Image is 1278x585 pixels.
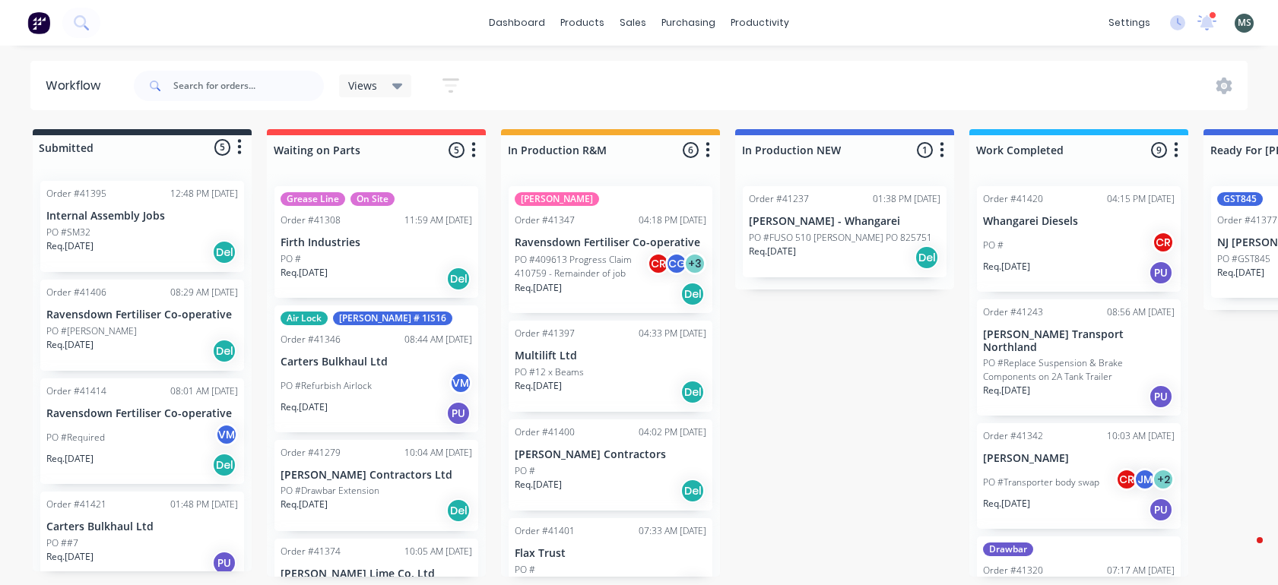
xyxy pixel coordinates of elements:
p: PO #Refurbish Airlock [281,379,372,393]
p: PO #Required [46,431,105,444]
div: 10:03 AM [DATE] [1107,429,1175,443]
div: PU [446,401,471,425]
div: Del [446,498,471,523]
div: Order #4141408:01 AM [DATE]Ravensdown Fertiliser Co-operativePO #RequiredVMReq.[DATE]Del [40,378,244,484]
p: Req. [DATE] [983,260,1030,274]
div: Order #41237 [749,192,809,206]
p: Req. [DATE] [281,266,328,280]
p: PO # [515,464,535,478]
div: Order #4127910:04 AM [DATE][PERSON_NAME] Contractors LtdPO #Drawbar ExtensionReq.[DATE]Del [274,440,478,531]
p: Req. [DATE] [749,245,796,258]
p: Flax Trust [515,547,706,560]
div: Order #41279 [281,446,341,460]
div: 11:59 AM [DATE] [404,213,472,227]
div: Workflow [46,77,108,95]
p: PO #SM32 [46,226,90,239]
p: Req. [DATE] [281,400,328,414]
div: Order #41308 [281,213,341,227]
div: Order #4134210:03 AM [DATE][PERSON_NAME]PO #Transporter body swapCRJM+2Req.[DATE]PU [977,423,1181,529]
div: Del [680,282,705,306]
div: products [553,11,612,34]
div: + 3 [683,252,706,275]
div: VM [449,372,472,394]
p: Carters Bulkhaul Ltd [281,356,472,368]
p: Multilift Ltd [515,349,706,362]
div: CR [647,252,670,275]
input: Search for orders... [173,71,324,101]
p: Req. [DATE] [46,239,94,253]
div: Grease Line [281,192,345,206]
div: JM [1134,468,1156,491]
div: Del [680,479,705,503]
div: Order #4123701:38 PM [DATE][PERSON_NAME] - WhangareiPO #FUSO 510 [PERSON_NAME] PO 825751Req.[DATE... [743,186,947,277]
div: 01:38 PM [DATE] [873,192,940,206]
div: settings [1101,11,1158,34]
div: Order #41406 [46,286,106,299]
div: 04:18 PM [DATE] [639,213,706,227]
div: Order #41397 [515,327,575,340]
div: Order #41420 [983,192,1043,206]
p: Req. [DATE] [46,338,94,352]
div: 08:01 AM [DATE] [170,384,238,398]
div: Del [446,267,471,291]
div: Del [915,245,939,270]
div: [PERSON_NAME]Order #4134704:18 PM [DATE]Ravensdown Fertiliser Co-operativePO #409613 Progress Cla... [509,186,712,313]
p: [PERSON_NAME] Contractors Ltd [281,469,472,482]
div: Order #41320 [983,564,1043,577]
div: GST845 [1217,192,1263,206]
div: [PERSON_NAME] [515,192,599,206]
div: 07:33 AM [DATE] [639,524,706,538]
span: MS [1238,16,1251,30]
p: Req. [DATE] [1217,266,1264,280]
div: 04:33 PM [DATE] [639,327,706,340]
p: Req. [DATE] [515,379,562,393]
p: [PERSON_NAME] Contractors [515,448,706,461]
div: 10:04 AM [DATE] [404,446,472,460]
div: sales [612,11,654,34]
div: CR [1152,231,1175,254]
p: PO # [515,563,535,577]
p: Ravensdown Fertiliser Co-operative [46,308,238,321]
div: PU [1149,498,1173,522]
div: Order #4140608:29 AM [DATE]Ravensdown Fertiliser Co-operativePO #[PERSON_NAME]Req.[DATE]Del [40,280,244,371]
div: purchasing [654,11,723,34]
p: PO #Drawbar Extension [281,484,379,498]
div: Del [680,380,705,404]
div: On Site [350,192,395,206]
div: 04:02 PM [DATE] [639,425,706,439]
p: Carters Bulkhaul Ltd [46,520,238,533]
p: [PERSON_NAME] Lime Co. Ltd [281,568,472,580]
p: [PERSON_NAME] Transport Northland [983,328,1175,354]
div: Order #41400 [515,425,575,439]
div: 01:48 PM [DATE] [170,498,238,511]
iframe: Intercom live chat [1226,533,1263,570]
div: Order #41342 [983,429,1043,443]
div: + 2 [1152,468,1175,491]
div: Order #41346 [281,333,341,346]
div: Order #41243 [983,305,1043,319]
div: 04:15 PM [DATE] [1107,192,1175,206]
div: Order #4124308:56 AM [DATE][PERSON_NAME] Transport NorthlandPO #Replace Suspension & Brake Compon... [977,299,1181,416]
p: Req. [DATE] [515,478,562,492]
div: Air Lock[PERSON_NAME] # 1IS16Order #4134608:44 AM [DATE]Carters Bulkhaul LtdPO #Refurbish Airlock... [274,305,478,432]
div: Order #4139512:48 PM [DATE]Internal Assembly JobsPO #SM32Req.[DATE]Del [40,181,244,272]
div: Order #4139704:33 PM [DATE]Multilift LtdPO #12 x BeamsReq.[DATE]Del [509,321,712,412]
p: [PERSON_NAME] - Whangarei [749,215,940,228]
p: Whangarei Diesels [983,215,1175,228]
p: PO # [281,252,301,266]
div: VM [215,423,238,446]
div: Order #41421 [46,498,106,511]
div: Order #41401 [515,524,575,538]
div: CG [665,252,688,275]
p: Ravensdown Fertiliser Co-operative [46,407,238,420]
div: Order #41377 [1217,213,1277,227]
div: 08:56 AM [DATE] [1107,305,1175,319]
p: PO ##7 [46,536,78,550]
p: [PERSON_NAME] [983,452,1175,465]
p: PO #409613 Progress Claim 410759 - Remainder of job [515,253,647,280]
p: Firth Industries [281,236,472,249]
div: 08:29 AM [DATE] [170,286,238,299]
p: Req. [DATE] [46,452,94,466]
a: dashboard [481,11,553,34]
p: PO #FUSO 510 [PERSON_NAME] PO 825751 [749,231,932,245]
